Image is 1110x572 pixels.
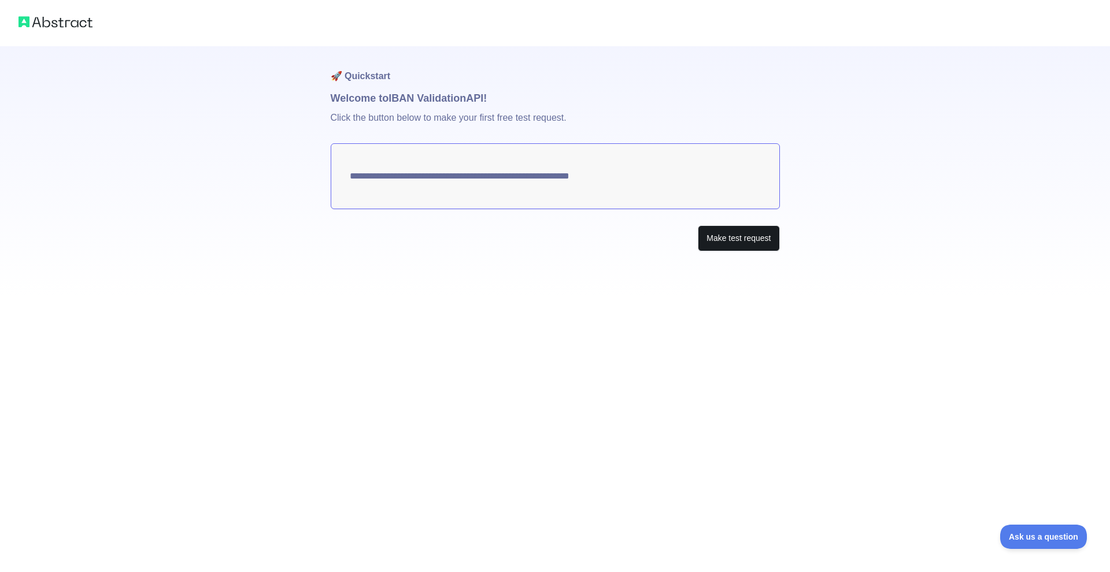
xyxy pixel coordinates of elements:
[698,225,779,251] button: Make test request
[1000,525,1087,549] iframe: Toggle Customer Support
[331,90,780,106] h1: Welcome to IBAN Validation API!
[331,106,780,143] p: Click the button below to make your first free test request.
[18,14,92,30] img: Abstract logo
[331,46,780,90] h1: 🚀 Quickstart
